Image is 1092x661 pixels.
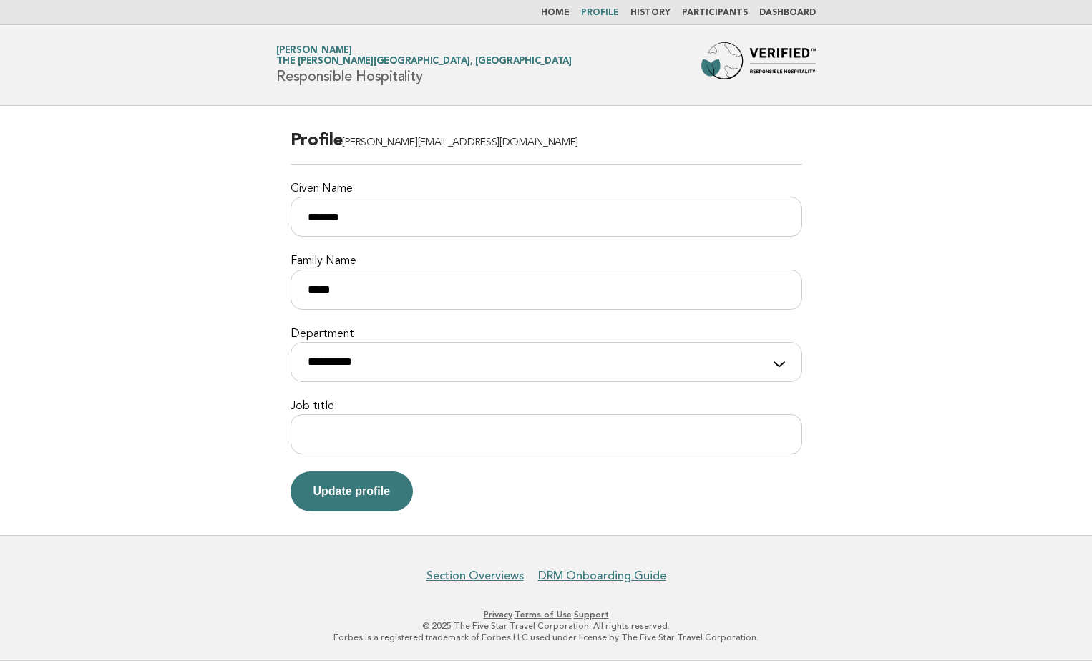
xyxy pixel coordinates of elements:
[291,254,802,269] label: Family Name
[538,569,666,583] a: DRM Onboarding Guide
[291,129,802,165] h2: Profile
[541,9,570,17] a: Home
[108,620,984,632] p: © 2025 The Five Star Travel Corporation. All rights reserved.
[276,57,572,67] span: The [PERSON_NAME][GEOGRAPHIC_DATA], [GEOGRAPHIC_DATA]
[342,137,578,148] span: [PERSON_NAME][EMAIL_ADDRESS][DOMAIN_NAME]
[291,182,802,197] label: Given Name
[426,569,524,583] a: Section Overviews
[108,632,984,643] p: Forbes is a registered trademark of Forbes LLC used under license by The Five Star Travel Corpora...
[276,46,572,66] a: [PERSON_NAME]The [PERSON_NAME][GEOGRAPHIC_DATA], [GEOGRAPHIC_DATA]
[701,42,816,88] img: Forbes Travel Guide
[108,609,984,620] p: · ·
[291,327,802,342] label: Department
[759,9,816,17] a: Dashboard
[276,46,572,84] h1: Responsible Hospitality
[484,609,512,620] a: Privacy
[581,9,619,17] a: Profile
[291,399,802,414] label: Job title
[515,609,572,620] a: Terms of Use
[574,609,609,620] a: Support
[682,9,748,17] a: Participants
[630,9,671,17] a: History
[291,471,414,511] button: Update profile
